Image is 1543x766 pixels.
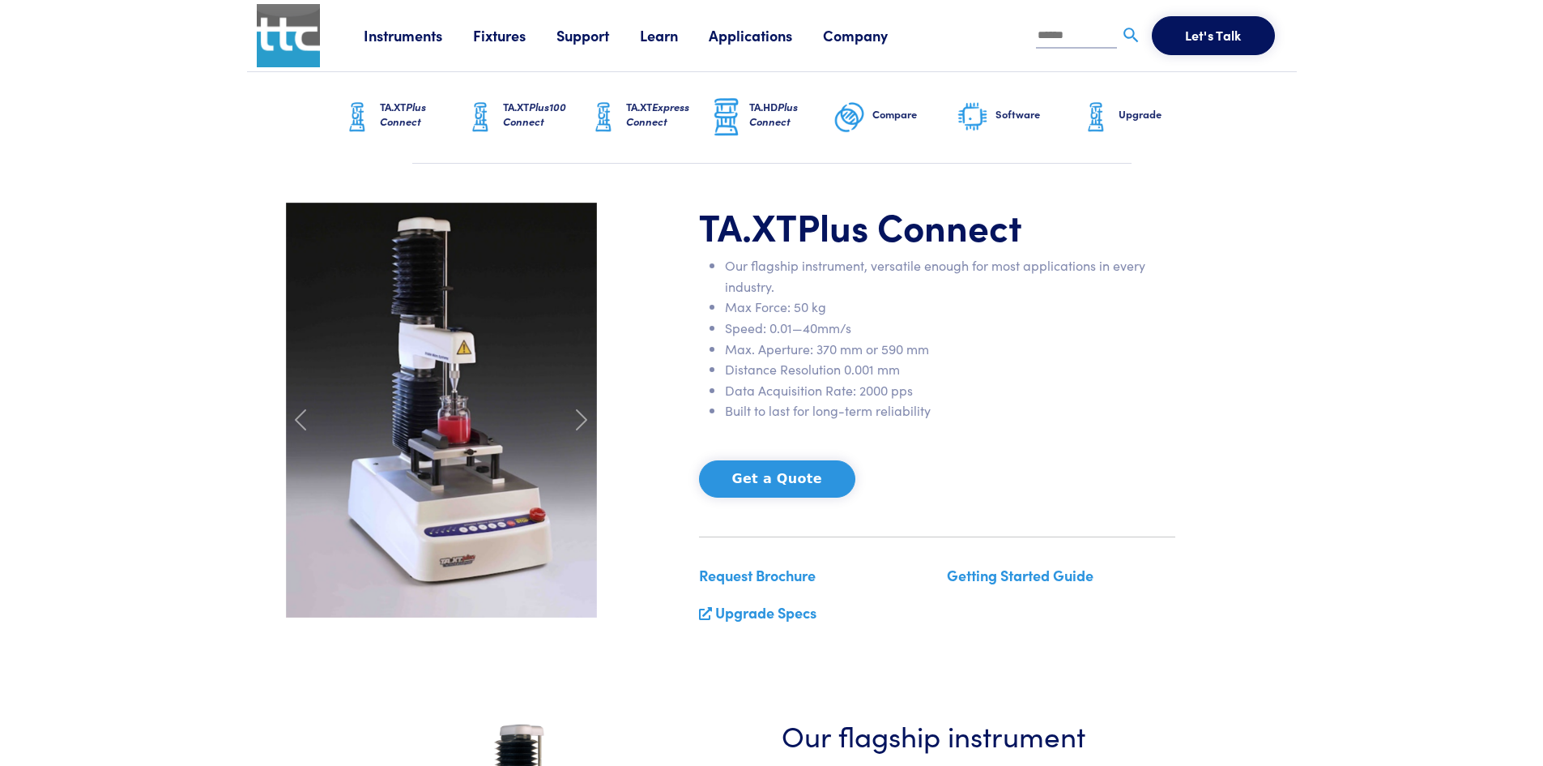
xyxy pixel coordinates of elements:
[503,99,566,129] span: Plus100 Connect
[957,101,989,135] img: software-graphic.png
[1080,72,1203,163] a: Upgrade
[749,99,798,129] span: Plus Connect
[587,97,620,138] img: ta-xt-graphic.png
[725,339,1175,360] li: Max. Aperture: 370 mm or 590 mm
[341,97,373,138] img: ta-xt-graphic.png
[947,565,1093,585] a: Getting Started Guide
[587,72,710,163] a: TA.XTExpress Connect
[797,199,1022,251] span: Plus Connect
[1152,16,1275,55] button: Let's Talk
[725,359,1175,380] li: Distance Resolution 0.001 mm
[725,400,1175,422] li: Built to last for long-term reliability
[872,107,957,122] h6: Compare
[380,99,426,129] span: Plus Connect
[699,565,816,585] a: Request Brochure
[626,99,689,129] span: Express Connect
[464,97,497,138] img: ta-xt-graphic.png
[833,97,866,138] img: compare-graphic.png
[640,25,709,45] a: Learn
[833,72,957,163] a: Compare
[1080,97,1112,138] img: ta-xt-graphic.png
[503,100,587,129] h6: TA.XT
[749,100,833,129] h6: TA.HD
[364,25,473,45] a: Instruments
[709,25,823,45] a: Applications
[995,107,1080,122] h6: Software
[626,100,710,129] h6: TA.XT
[725,318,1175,339] li: Speed: 0.01—40mm/s
[715,602,816,623] a: Upgrade Specs
[1119,107,1203,122] h6: Upgrade
[957,72,1080,163] a: Software
[782,715,1093,755] h3: Our flagship instrument
[464,72,587,163] a: TA.XTPlus100 Connect
[699,460,855,498] button: Get a Quote
[725,297,1175,318] li: Max Force: 50 kg
[823,25,919,45] a: Company
[380,100,464,129] h6: TA.XT
[286,203,597,618] img: carousel-ta-xt-plus-bloom.jpg
[725,380,1175,401] li: Data Acquisition Rate: 2000 pps
[341,72,464,163] a: TA.XTPlus Connect
[699,203,1175,250] h1: TA.XT
[556,25,640,45] a: Support
[257,4,320,67] img: ttc_logo_1x1_v1.0.png
[710,96,743,139] img: ta-hd-graphic.png
[725,255,1175,297] li: Our flagship instrument, versatile enough for most applications in every industry.
[710,72,833,163] a: TA.HDPlus Connect
[473,25,556,45] a: Fixtures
